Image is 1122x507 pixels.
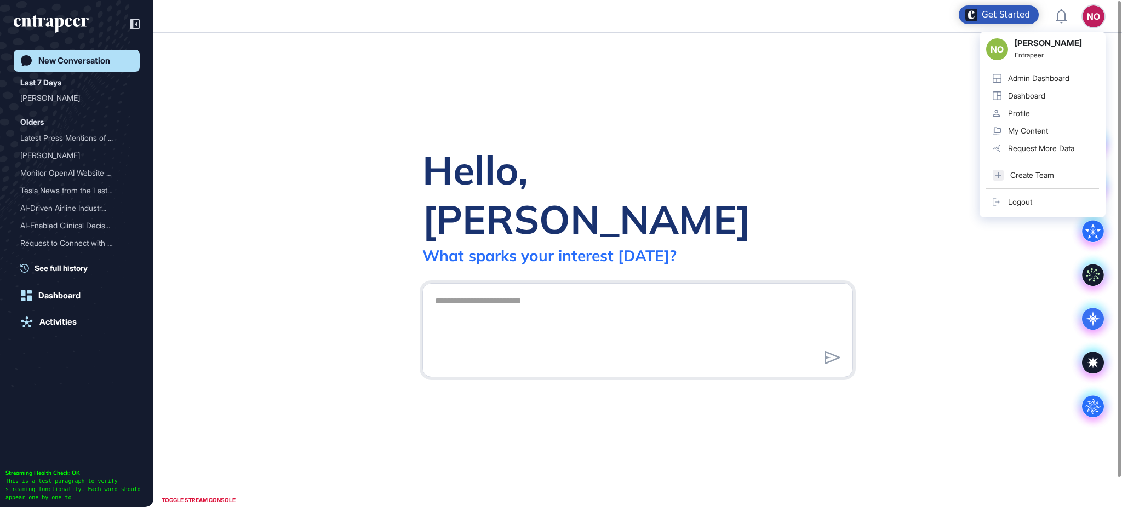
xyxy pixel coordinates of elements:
[20,252,124,269] div: [PERSON_NAME]
[20,129,124,147] div: Latest Press Mentions of ...
[14,15,89,33] div: entrapeer-logo
[959,5,1039,24] div: Open Get Started checklist
[20,147,133,164] div: Reese
[1083,5,1104,27] button: NO
[20,252,133,269] div: Reese
[20,217,133,234] div: AI-Enabled Clinical Decision Support Software for Infectious Disease Screening and AMR Program
[14,311,140,333] a: Activities
[20,89,124,107] div: [PERSON_NAME]
[20,129,133,147] div: Latest Press Mentions of OpenAI
[982,9,1030,20] div: Get Started
[20,199,124,217] div: AI-Driven Airline Industr...
[20,89,133,107] div: Curie
[20,199,133,217] div: AI-Driven Airline Industry Updates
[422,246,677,265] div: What sparks your interest [DATE]?
[20,217,124,234] div: AI-Enabled Clinical Decis...
[38,56,110,66] div: New Conversation
[14,50,140,72] a: New Conversation
[20,164,124,182] div: Monitor OpenAI Website Ac...
[422,145,853,244] div: Hello, [PERSON_NAME]
[39,317,77,327] div: Activities
[965,9,977,21] img: launcher-image-alternative-text
[35,262,88,274] span: See full history
[20,76,61,89] div: Last 7 Days
[14,285,140,307] a: Dashboard
[20,147,124,164] div: [PERSON_NAME]
[20,234,124,252] div: Request to Connect with C...
[20,164,133,182] div: Monitor OpenAI Website Activity
[20,182,124,199] div: Tesla News from the Last ...
[38,291,81,301] div: Dashboard
[20,182,133,199] div: Tesla News from the Last Two Weeks
[20,234,133,252] div: Request to Connect with Curie
[20,116,44,129] div: Olders
[159,493,238,507] div: TOGGLE STREAM CONSOLE
[20,262,140,274] a: See full history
